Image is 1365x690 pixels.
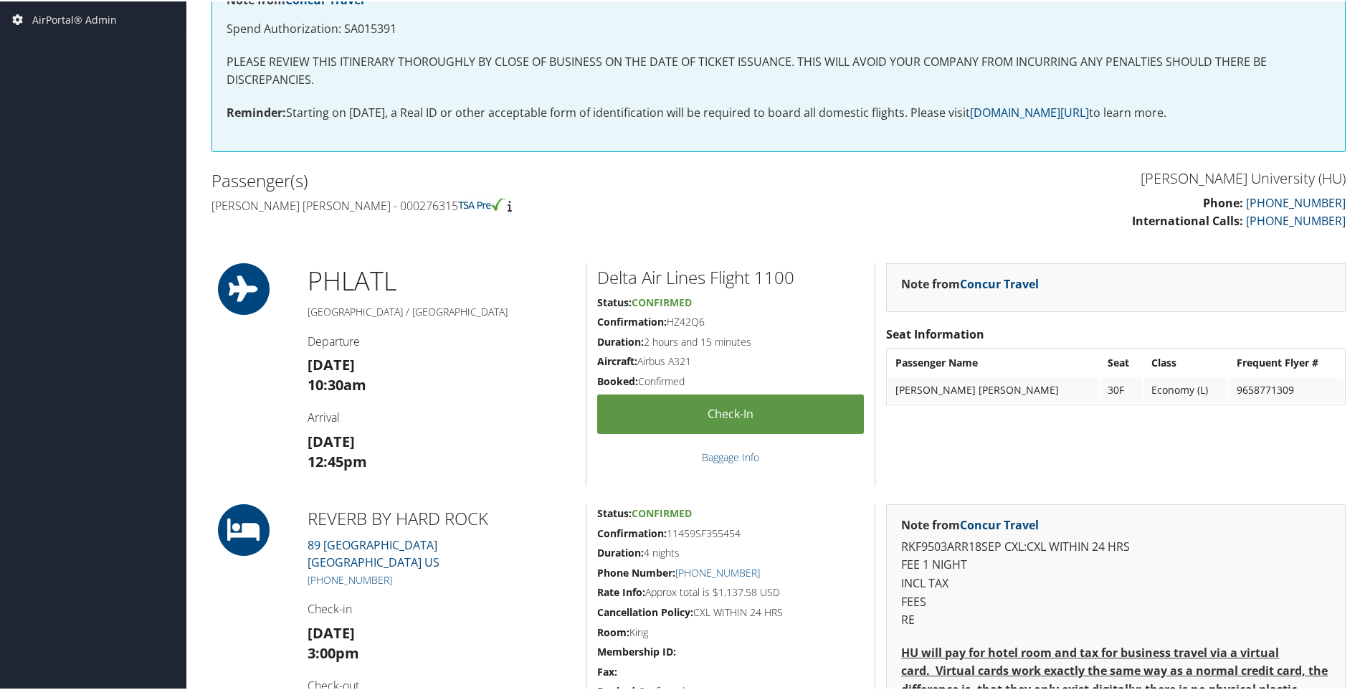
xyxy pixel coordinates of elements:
[960,516,1039,531] a: Concur Travel
[308,600,575,615] h4: Check-in
[308,505,575,529] h2: REVERB BY HARD ROCK
[597,353,864,367] h5: Airbus A321
[886,325,984,341] strong: Seat Information
[308,622,355,641] strong: [DATE]
[597,564,675,578] strong: Phone Number:
[597,604,693,618] strong: Cancellation Policy:
[308,536,439,569] a: 89 [GEOGRAPHIC_DATA][GEOGRAPHIC_DATA] US
[597,334,644,347] strong: Duration:
[632,294,692,308] span: Confirmed
[597,313,667,327] strong: Confirmation:
[1246,194,1346,209] a: [PHONE_NUMBER]
[597,313,864,328] h5: HZ42Q6
[227,52,1331,88] p: PLEASE REVIEW THIS ITINERARY THOROUGHLY BY CLOSE OF BUSINESS ON THE DATE OF TICKET ISSUANCE. THIS...
[597,373,864,387] h5: Confirmed
[32,1,117,37] span: AirPortal® Admin
[597,604,864,618] h5: CXL WITHIN 24 HRS
[960,275,1039,290] a: Concur Travel
[789,167,1346,187] h3: [PERSON_NAME] University (HU)
[597,353,637,367] strong: Aircraft:
[211,167,768,192] h2: Passenger(s)
[308,642,359,661] strong: 3:00pm
[458,197,505,209] img: tsa-precheck.png
[1230,349,1343,374] th: Frequent Flyer #
[597,584,645,597] strong: Rate Info:
[597,505,632,519] strong: Status:
[675,564,760,578] a: [PHONE_NUMBER]
[901,516,1039,531] strong: Note from
[227,19,1331,37] p: Spend Authorization: SA015391
[1132,212,1243,227] strong: International Calls:
[597,643,676,657] strong: Membership ID:
[888,349,1099,374] th: Passenger Name
[308,332,575,348] h4: Departure
[308,262,575,298] h1: PHL ATL
[597,584,864,598] h5: Approx total is $1,137.58 USD
[308,303,575,318] h5: [GEOGRAPHIC_DATA] / [GEOGRAPHIC_DATA]
[597,544,644,558] strong: Duration:
[211,197,768,212] h4: [PERSON_NAME] [PERSON_NAME] - 000276315
[702,449,759,463] a: Baggage Info
[1144,376,1228,402] td: Economy (L)
[597,264,864,288] h2: Delta Air Lines Flight 1100
[888,376,1099,402] td: [PERSON_NAME] [PERSON_NAME]
[597,525,667,539] strong: Confirmation:
[308,572,392,585] a: [PHONE_NUMBER]
[597,624,864,638] h5: King
[597,393,864,433] a: Check-in
[227,103,286,119] strong: Reminder:
[597,525,864,539] h5: 11459SF355454
[1144,349,1228,374] th: Class
[901,537,1331,628] p: RKF9503ARR18SEP CXL:CXL WITHIN 24 HRS FEE 1 NIGHT INCL TAX FEES RE
[597,663,617,677] strong: Fax:
[597,334,864,348] h5: 2 hours and 15 minutes
[597,294,632,308] strong: Status:
[597,624,629,638] strong: Room:
[901,275,1039,290] strong: Note from
[227,103,1331,121] p: Starting on [DATE], a Real ID or other acceptable form of identification will be required to boar...
[1246,212,1346,227] a: [PHONE_NUMBER]
[970,103,1089,119] a: [DOMAIN_NAME][URL]
[308,354,355,373] strong: [DATE]
[1203,194,1243,209] strong: Phone:
[1100,349,1143,374] th: Seat
[308,430,355,450] strong: [DATE]
[308,374,366,393] strong: 10:30am
[1100,376,1143,402] td: 30F
[308,450,367,470] strong: 12:45pm
[597,373,638,387] strong: Booked:
[1230,376,1343,402] td: 9658771309
[632,505,692,519] span: Confirmed
[597,544,864,559] h5: 4 nights
[308,408,575,424] h4: Arrival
